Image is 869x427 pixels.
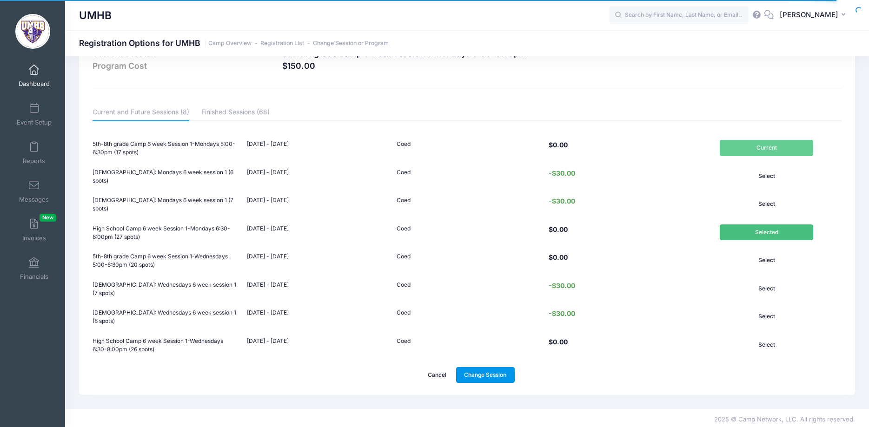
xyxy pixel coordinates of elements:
[546,225,570,233] span: $0.00
[93,332,242,358] td: High School Camp 6 week Session 1-Wednesdays 6:30-8:00pm (26 spots)
[93,220,242,246] td: High School Camp 6 week Session 1-Mondays 6:30-8:00pm (27 spots)
[720,281,814,296] button: Select
[392,304,542,330] td: Coed
[12,59,56,92] a: Dashboard
[23,157,45,165] span: Reports
[15,14,50,49] img: UMHB
[313,40,389,47] a: Change Session or Program
[260,40,304,47] a: Registration List
[609,6,749,25] input: Search by First Name, Last Name, or Email...
[546,197,577,205] span: -$30.00
[12,98,56,131] a: Event Setup
[12,175,56,208] a: Messages
[546,309,577,317] span: -$30.00
[392,220,542,246] td: Coed
[420,367,455,383] a: Cancel
[242,164,392,190] td: [DATE] - [DATE]
[774,5,855,26] button: [PERSON_NAME]
[20,273,48,281] span: Financials
[720,337,814,353] button: Select
[93,276,242,302] td: [DEMOGRAPHIC_DATA]: Wednesdays 6 week session 1 (7 spots)
[282,61,715,71] h3: $150.00
[19,80,50,88] span: Dashboard
[12,252,56,285] a: Financials
[12,137,56,169] a: Reports
[93,105,189,121] a: Current and Future Sessions (8)
[93,136,242,162] td: 5th-8th grade Camp 6 week Session 1-Mondays 5:00-6:30pm (17 spots)
[93,304,242,330] td: [DEMOGRAPHIC_DATA]: Wednesdays 6 week session 1 (8 spots)
[208,40,252,47] a: Camp Overview
[392,192,542,218] td: Coed
[242,220,392,246] td: [DATE] - [DATE]
[456,367,515,383] a: Change Session
[392,136,542,162] td: Coed
[79,5,112,26] h1: UMHB
[17,118,52,126] span: Event Setup
[720,252,814,268] button: Select
[392,332,542,358] td: Coed
[19,196,49,204] span: Messages
[93,61,273,71] h3: Program Cost
[720,309,814,324] button: Select
[720,196,814,212] button: Select
[93,248,242,274] td: 5th-8th grade Camp 6 week Session 1-Wednesdays 5:00-6:30pm (20 spots)
[242,304,392,330] td: [DATE] - [DATE]
[714,415,855,423] span: 2025 © Camp Network, LLC. All rights reserved.
[392,276,542,302] td: Coed
[242,332,392,358] td: [DATE] - [DATE]
[546,338,570,346] span: $0.00
[242,276,392,302] td: [DATE] - [DATE]
[242,136,392,162] td: [DATE] - [DATE]
[40,214,56,222] span: New
[201,105,270,121] a: Finished Sessions (68)
[79,38,389,48] h1: Registration Options for UMHB
[720,168,814,184] button: Select
[546,253,570,261] span: $0.00
[12,214,56,246] a: InvoicesNew
[780,10,838,20] span: [PERSON_NAME]
[242,248,392,274] td: [DATE] - [DATE]
[546,141,570,149] span: $0.00
[93,164,242,190] td: [DEMOGRAPHIC_DATA]: Mondays 6 week session 1 (6 spots)
[392,248,542,274] td: Coed
[546,169,577,177] span: -$30.00
[93,192,242,218] td: [DEMOGRAPHIC_DATA]: Mondays 6 week session 1 (7 spots)
[720,224,814,240] button: Selected
[546,282,577,289] span: -$30.00
[22,234,46,242] span: Invoices
[392,164,542,190] td: Coed
[242,192,392,218] td: [DATE] - [DATE]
